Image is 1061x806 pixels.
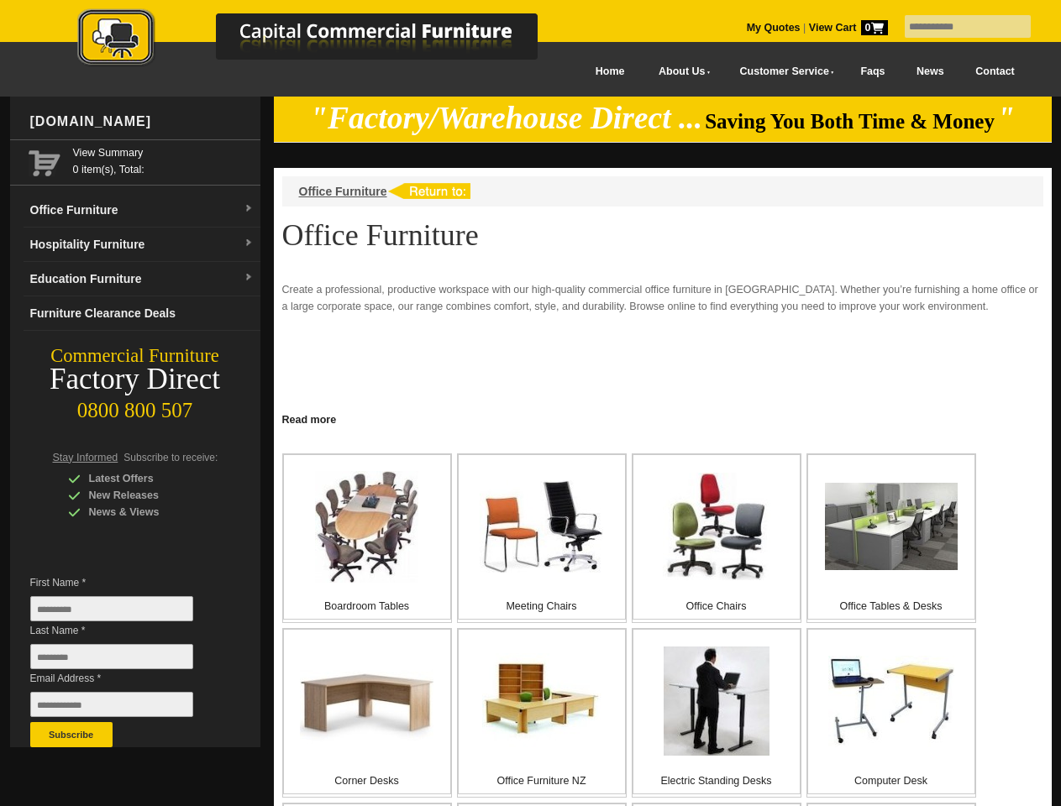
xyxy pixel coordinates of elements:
[457,453,627,623] a: Meeting Chairs Meeting Chairs
[901,53,959,91] a: News
[282,453,452,623] a: Boardroom Tables Boardroom Tables
[244,238,254,249] img: dropdown
[959,53,1030,91] a: Contact
[633,598,800,615] p: Office Chairs
[459,772,625,789] p: Office Furniture NZ
[632,628,801,798] a: Electric Standing Desks Electric Standing Desks
[53,452,118,463] span: Stay Informed
[24,193,260,228] a: Office Furnituredropdown
[31,8,619,75] a: Capital Commercial Furniture Logo
[73,144,254,175] span: 0 item(s), Total:
[244,204,254,214] img: dropdown
[244,273,254,283] img: dropdown
[808,598,974,615] p: Office Tables & Desks
[24,228,260,262] a: Hospitality Furnituredropdown
[480,480,603,573] img: Meeting Chairs
[310,101,702,135] em: "Factory/Warehouse Direct ...
[123,452,218,463] span: Subscribe to receive:
[30,644,193,669] input: Last Name *
[806,453,976,623] a: Office Tables & Desks Office Tables & Desks
[482,653,601,750] img: Office Furniture NZ
[24,97,260,147] div: [DOMAIN_NAME]
[315,471,418,583] img: Boardroom Tables
[68,504,228,521] div: News & Views
[809,22,888,34] strong: View Cart
[457,628,627,798] a: Office Furniture NZ Office Furniture NZ
[10,390,260,422] div: 0800 800 507
[721,53,844,91] a: Customer Service
[806,22,887,34] a: View Cart0
[31,8,619,70] img: Capital Commercial Furniture Logo
[387,183,470,199] img: return to
[633,772,800,789] p: Electric Standing Desks
[825,483,958,570] img: Office Tables & Desks
[284,598,450,615] p: Boardroom Tables
[997,101,1015,135] em: "
[30,722,113,747] button: Subscribe
[282,281,1043,315] p: Create a professional, productive workspace with our high-quality commercial office furniture in ...
[459,598,625,615] p: Meeting Chairs
[10,368,260,391] div: Factory Direct
[632,453,801,623] a: Office Chairs Office Chairs
[68,470,228,487] div: Latest Offers
[68,487,228,504] div: New Releases
[663,473,770,580] img: Office Chairs
[274,407,1052,428] a: Click to read more
[73,144,254,161] a: View Summary
[300,658,433,744] img: Corner Desks
[282,628,452,798] a: Corner Desks Corner Desks
[806,628,976,798] a: Computer Desk Computer Desk
[30,596,193,621] input: First Name *
[861,20,888,35] span: 0
[282,219,1043,251] h1: Office Furniture
[284,772,450,789] p: Corner Desks
[30,670,218,687] span: Email Address *
[828,656,954,747] img: Computer Desk
[30,622,218,639] span: Last Name *
[747,22,801,34] a: My Quotes
[845,53,901,91] a: Faqs
[30,574,218,591] span: First Name *
[705,110,995,133] span: Saving You Both Time & Money
[30,692,193,717] input: Email Address *
[10,344,260,368] div: Commercial Furniture
[24,262,260,296] a: Education Furnituredropdown
[299,185,387,198] a: Office Furniture
[808,772,974,789] p: Computer Desk
[640,53,721,91] a: About Us
[664,646,769,756] img: Electric Standing Desks
[24,296,260,331] a: Furniture Clearance Deals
